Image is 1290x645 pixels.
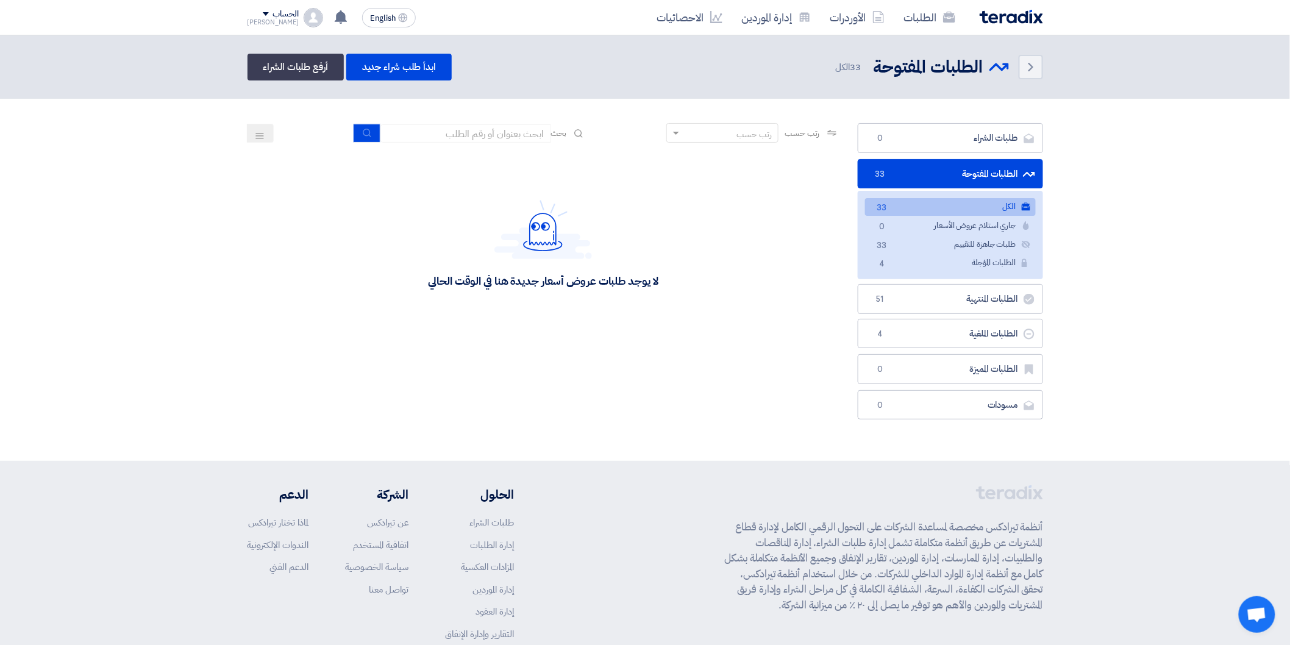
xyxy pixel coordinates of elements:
div: الحساب [273,9,299,20]
li: الدعم [248,485,309,504]
a: اتفاقية المستخدم [353,538,408,552]
a: طلبات الشراء [469,516,514,529]
a: المزادات العكسية [461,560,514,574]
span: 0 [873,363,888,376]
span: رتب حسب [785,127,819,140]
img: profile_test.png [304,8,323,27]
span: 33 [875,240,889,252]
input: ابحث بعنوان أو رقم الطلب [380,124,551,143]
li: الشركة [345,485,408,504]
a: أرفع طلبات الشراء [248,54,344,80]
a: طلبات جاهزة للتقييم [865,236,1036,254]
a: الطلبات المميزة0 [858,354,1043,384]
a: الندوات الإلكترونية [248,538,309,552]
span: English [370,14,396,23]
div: [PERSON_NAME] [248,19,299,26]
a: ابدأ طلب شراء جديد [346,54,452,80]
a: إدارة العقود [476,605,514,618]
span: 4 [873,328,888,340]
a: الاحصائيات [647,3,732,32]
a: Open chat [1239,596,1275,633]
span: 0 [875,221,889,233]
button: English [362,8,416,27]
a: الأوردرات [821,3,894,32]
span: 33 [873,168,888,180]
a: لماذا تختار تيرادكس [249,516,309,529]
li: الحلول [445,485,514,504]
img: Teradix logo [980,10,1043,24]
a: الطلبات المنتهية51 [858,284,1043,314]
span: 4 [875,258,889,271]
span: 33 [850,60,861,74]
a: عن تيرادكس [367,516,408,529]
span: 0 [873,399,888,412]
div: لا يوجد طلبات عروض أسعار جديدة هنا في الوقت الحالي [428,274,658,288]
a: الطلبات المفتوحة33 [858,159,1043,189]
a: إدارة الموردين [472,583,514,596]
a: الكل [865,198,1036,216]
a: سياسة الخصوصية [345,560,408,574]
h2: الطلبات المفتوحة [874,55,983,79]
div: رتب حسب [736,128,772,141]
a: الطلبات المؤجلة [865,254,1036,272]
span: 51 [873,293,888,305]
span: 33 [875,202,889,215]
a: تواصل معنا [369,583,408,596]
a: التقارير وإدارة الإنفاق [445,627,514,641]
span: الكل [835,60,863,74]
a: الطلبات [894,3,965,32]
span: 0 [873,132,888,144]
a: إدارة الطلبات [470,538,514,552]
a: طلبات الشراء0 [858,123,1043,153]
p: أنظمة تيرادكس مخصصة لمساعدة الشركات على التحول الرقمي الكامل لإدارة قطاع المشتريات عن طريق أنظمة ... [725,519,1043,613]
img: Hello [494,200,592,259]
a: إدارة الموردين [732,3,821,32]
a: الطلبات الملغية4 [858,319,1043,349]
span: بحث [551,127,567,140]
a: جاري استلام عروض الأسعار [865,217,1036,235]
a: الدعم الفني [270,560,309,574]
a: مسودات0 [858,390,1043,420]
